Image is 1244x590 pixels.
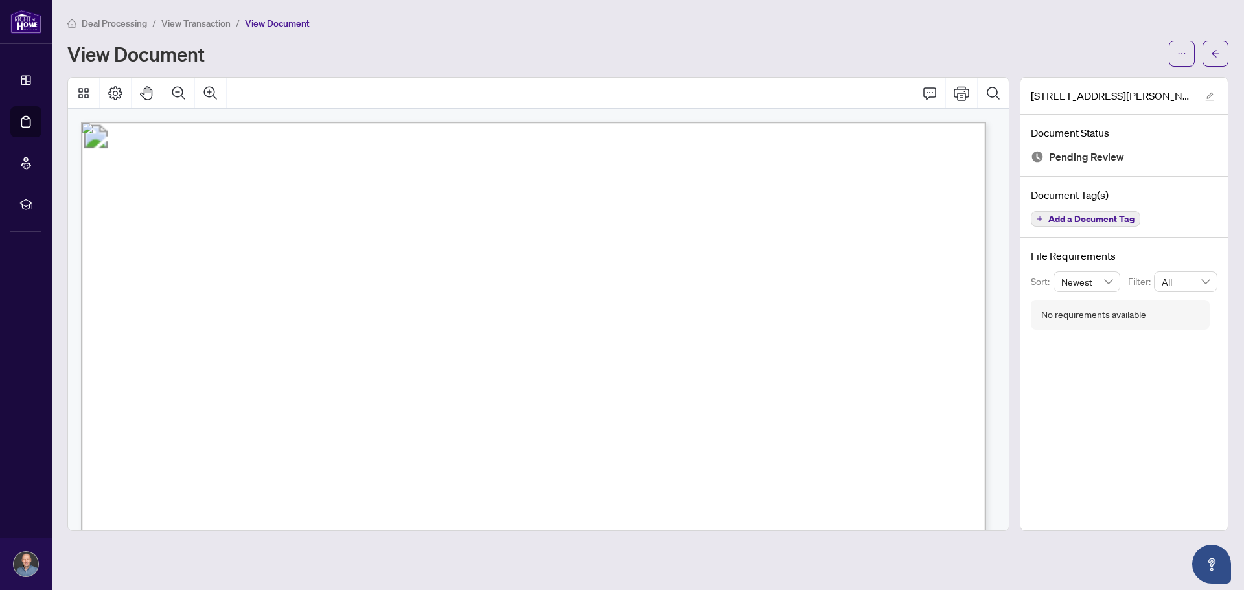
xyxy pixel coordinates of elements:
[1128,275,1154,289] p: Filter:
[1205,92,1214,101] span: edit
[245,17,310,29] span: View Document
[1031,187,1217,203] h4: Document Tag(s)
[161,17,231,29] span: View Transaction
[1048,214,1135,223] span: Add a Document Tag
[1061,272,1113,291] span: Newest
[67,43,205,64] h1: View Document
[1031,150,1044,163] img: Document Status
[67,19,76,28] span: home
[1031,88,1193,104] span: [STREET_ADDRESS][PERSON_NAME]-REVISED Trade sheet-[PERSON_NAME] to review.pdf
[1031,211,1140,227] button: Add a Document Tag
[1031,125,1217,141] h4: Document Status
[1031,275,1054,289] p: Sort:
[1049,148,1124,166] span: Pending Review
[1041,308,1146,322] div: No requirements available
[1192,545,1231,584] button: Open asap
[14,552,38,576] img: Profile Icon
[1211,49,1220,58] span: arrow-left
[82,17,147,29] span: Deal Processing
[10,10,41,34] img: logo
[236,16,240,30] li: /
[1037,216,1043,222] span: plus
[152,16,156,30] li: /
[1031,248,1217,264] h4: File Requirements
[1162,272,1210,291] span: All
[1177,49,1186,58] span: ellipsis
